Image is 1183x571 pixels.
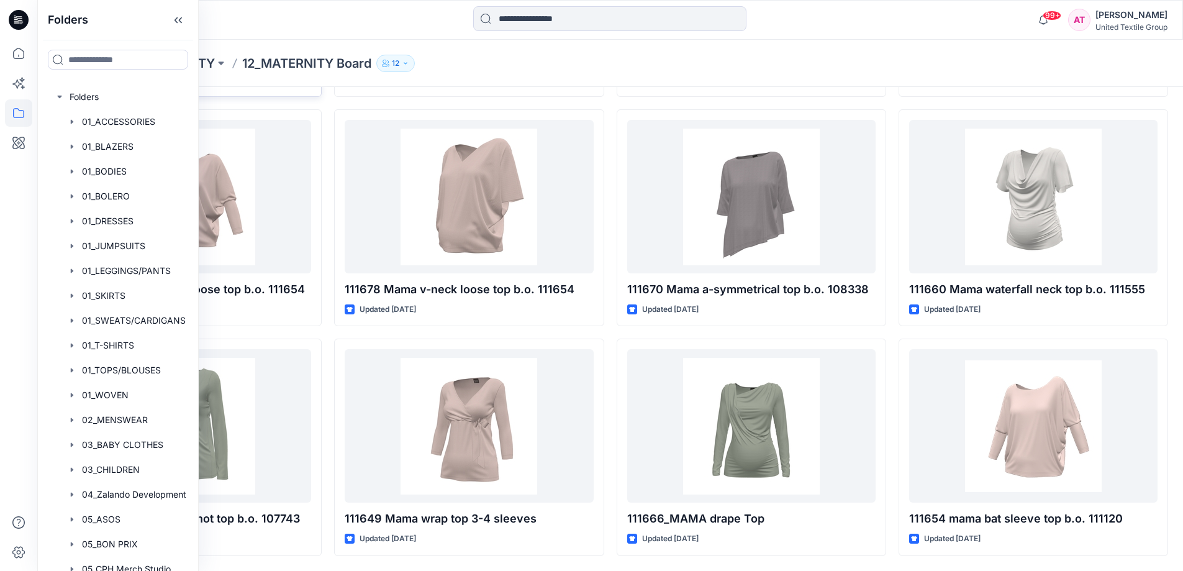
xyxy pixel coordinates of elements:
div: AT [1068,9,1090,31]
div: United Textile Group [1095,22,1167,32]
p: Updated [DATE] [642,303,699,316]
a: 111654 mama bat sleeve top b.o. 111120 [909,349,1158,503]
p: Updated [DATE] [924,532,981,546]
p: 111649 Mama wrap top 3-4 sleeves [345,510,593,528]
p: 12_MATERNITY Board [242,55,371,72]
div: [PERSON_NAME] [1095,7,1167,22]
p: 111678 Mama v-neck loose top b.o. 111654 [345,281,593,298]
a: 111666_MAMA drape Top [627,349,876,503]
p: Updated [DATE] [642,532,699,546]
p: Updated [DATE] [360,303,416,316]
p: 111660 Mama waterfall neck top b.o. 111555 [909,281,1158,298]
p: 111666_MAMA drape Top [627,510,876,528]
p: Updated [DATE] [360,532,416,546]
p: Updated [DATE] [924,303,981,316]
a: 111660 Mama waterfall neck top b.o. 111555 [909,120,1158,273]
a: 111670 Mama a-symmetrical top b.o. 108338 [627,120,876,273]
p: 111654 mama bat sleeve top b.o. 111120 [909,510,1158,528]
p: 111670 Mama a-symmetrical top b.o. 108338 [627,281,876,298]
a: 111678 Mama v-neck loose top b.o. 111654 [345,120,593,273]
p: 12 [392,57,399,70]
span: 99+ [1043,11,1061,21]
a: 111649 Mama wrap top 3-4 sleeves [345,349,593,503]
button: 12 [376,55,415,72]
